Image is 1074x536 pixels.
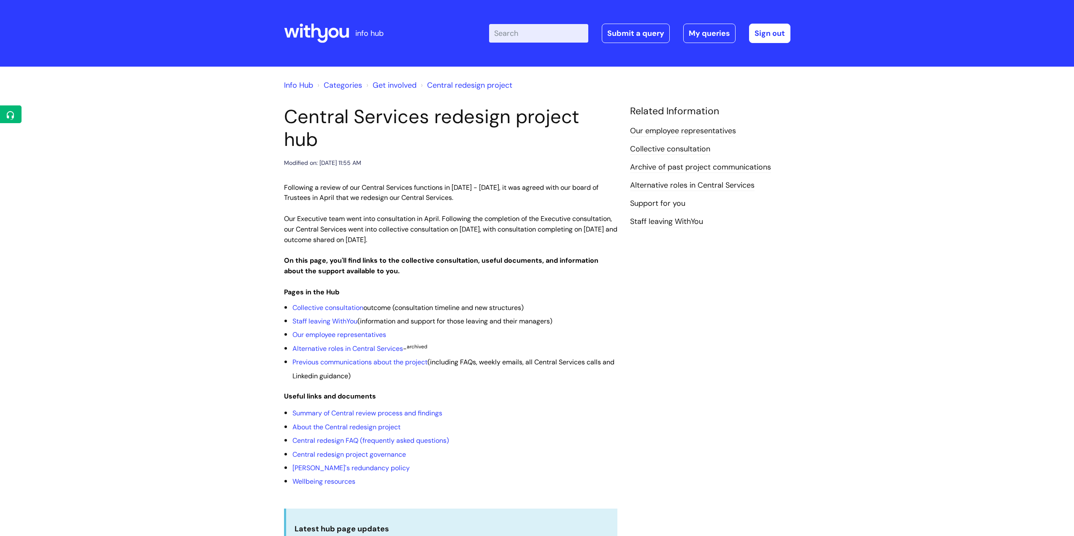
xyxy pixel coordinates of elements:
a: Central redesign project [427,80,512,90]
span: (information and support for those leaving and their managers) [292,317,552,326]
p: info hub [355,27,384,40]
span: outcome (consultation timeline and new structures) [292,303,524,312]
strong: Useful links and documents [284,392,376,401]
a: Archive of past project communications [630,162,771,173]
h1: Central Services redesign project hub [284,105,617,151]
a: Get involved [373,80,417,90]
a: Sign out [749,24,790,43]
a: Wellbeing resources [292,477,355,486]
a: Collective consultation [292,303,363,312]
a: Submit a query [602,24,670,43]
a: Info Hub [284,80,313,90]
a: Collective consultation [630,144,710,155]
input: Search [489,24,588,43]
div: | - [489,24,790,43]
strong: Pages in the Hub [284,288,339,296]
a: Central redesign FAQ (frequently asked questions) [292,436,449,445]
h4: Related Information [630,105,790,117]
a: Central redesign project governance [292,450,406,459]
a: Categories [324,80,362,90]
a: My queries [683,24,736,43]
a: [PERSON_NAME]'s redundancy policy [292,463,410,472]
span: Our Executive team went into consultation in April. Following the completion of the Executive con... [284,214,617,244]
a: Alternative roles in Central Services [292,344,403,353]
li: Get involved [364,78,417,92]
a: Alternative roles in Central Services [630,180,755,191]
strong: Latest hub page updates [295,524,389,534]
a: Summary of Central review process and findings [292,409,442,417]
div: Modified on: [DATE] 11:55 AM [284,158,361,168]
a: Support for you [630,198,685,209]
a: Our employee representatives [630,126,736,137]
sup: archived [407,343,427,350]
li: Solution home [315,78,362,92]
a: Previous communications about the project [292,358,427,366]
a: About the Central redesign project [292,423,400,431]
a: Staff leaving WithYou [630,216,703,227]
span: Following a review of our Central Services functions in [DATE] - [DATE], it was agreed with our b... [284,183,598,202]
strong: On this page, you'll find links to the collective consultation, useful documents, and information... [284,256,598,275]
li: Central redesign project [419,78,512,92]
a: Our employee representatives [292,330,386,339]
span: (including FAQs, weekly emails, all Central Services calls and Linkedin guidance) [292,358,614,380]
a: Staff leaving WithYou [292,317,357,326]
span: - [292,344,427,353]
